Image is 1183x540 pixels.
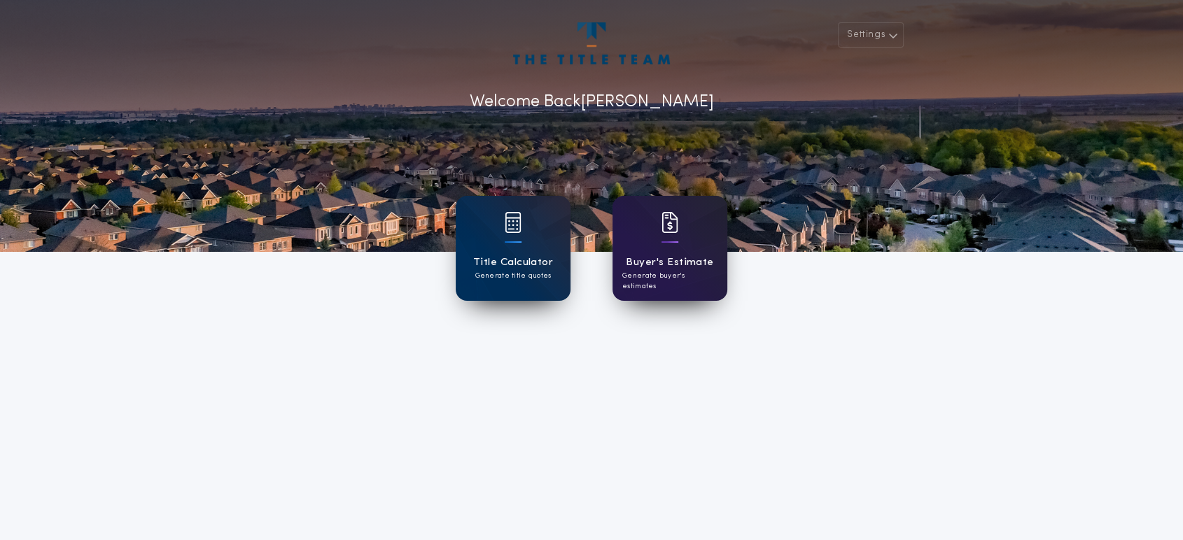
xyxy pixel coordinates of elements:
[470,90,714,115] p: Welcome Back [PERSON_NAME]
[456,196,570,301] a: card iconTitle CalculatorGenerate title quotes
[838,22,904,48] button: Settings
[622,271,717,292] p: Generate buyer's estimates
[473,255,553,271] h1: Title Calculator
[661,212,678,233] img: card icon
[513,22,670,64] img: account-logo
[505,212,521,233] img: card icon
[612,196,727,301] a: card iconBuyer's EstimateGenerate buyer's estimates
[475,271,551,281] p: Generate title quotes
[626,255,713,271] h1: Buyer's Estimate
